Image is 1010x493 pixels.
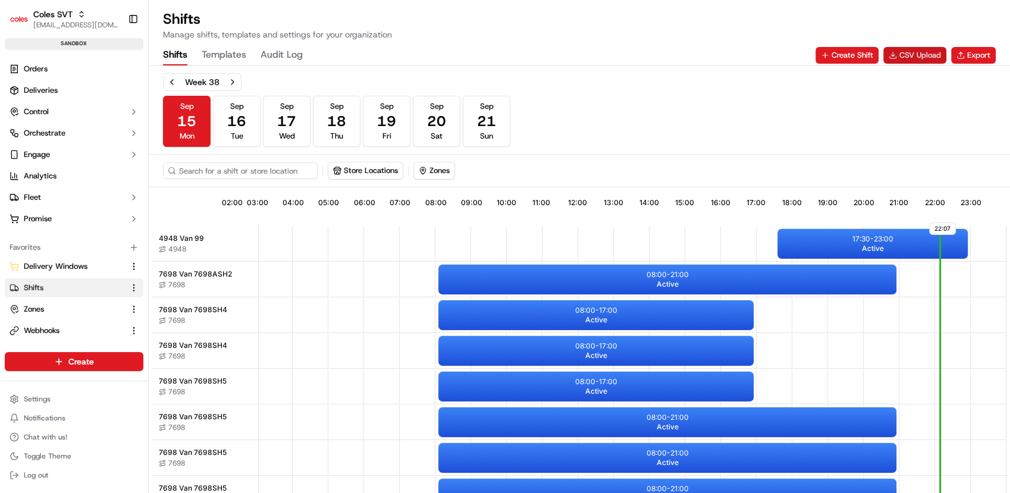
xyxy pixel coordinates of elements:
button: Store Locations [328,162,403,180]
div: 💻 [101,174,110,183]
span: 7698 Van 7698ASH2 [159,269,232,279]
span: 20 [427,112,446,131]
span: 23:00 [961,198,981,208]
span: 7698 Van 7698SH5 [159,483,227,493]
button: Orchestrate [5,124,143,143]
span: [EMAIL_ADDRESS][DOMAIN_NAME] [33,20,118,30]
span: 7698 [168,351,185,361]
span: Fri [382,131,391,142]
span: Active [657,458,679,467]
a: Webhooks [10,325,124,336]
button: 7698 [159,423,185,432]
span: 18 [327,112,346,131]
button: Coles SVTColes SVT[EMAIL_ADDRESS][DOMAIN_NAME] [5,5,123,33]
span: 7698 [168,280,185,290]
span: Chat with us! [24,432,67,442]
span: 4948 Van 99 [159,234,204,243]
button: Templates [202,45,246,65]
button: Zones [5,300,143,319]
span: 22:07 [929,222,956,235]
span: 19 [377,112,396,131]
div: Week 38 [185,76,219,88]
span: 02:00 [222,198,243,208]
button: Sep15Mon [163,96,211,147]
p: Manage shifts, templates and settings for your organization [163,29,392,40]
span: Log out [24,470,48,480]
span: Active [585,351,607,360]
a: Powered byPylon [84,201,144,211]
button: Toggle Theme [5,448,143,464]
p: 08:00 - 21:00 [647,448,689,458]
p: 08:00 - 21:00 [647,413,689,422]
span: Sep [180,101,194,112]
span: 12:00 [568,198,587,208]
span: 7698 Van 7698SH5 [159,412,227,422]
button: 7698 [159,316,185,325]
button: 4948 [159,244,186,254]
input: Search for a shift or store location [163,162,318,179]
img: Coles SVT [10,10,29,29]
span: 05:00 [318,198,339,208]
span: 18:00 [782,198,802,208]
span: 15 [177,112,196,131]
span: Sep [430,101,444,112]
div: We're available if you need us! [40,125,150,135]
span: Sep [380,101,394,112]
span: 10:00 [497,198,516,208]
span: 04:00 [283,198,304,208]
button: Sep19Fri [363,96,410,147]
span: 7698 Van 7698SH5 [159,376,227,386]
button: Fleet [5,188,143,207]
span: 08:00 [425,198,447,208]
span: Fleet [24,192,41,203]
button: Start new chat [202,117,217,131]
span: Sep [280,101,294,112]
p: 08:00 - 17:00 [575,377,617,387]
span: Active [657,422,679,432]
div: Favorites [5,238,143,257]
button: Log out [5,467,143,483]
button: 7698 [159,459,185,468]
button: Shifts [163,45,187,65]
p: 08:00 - 17:00 [575,341,617,351]
button: Sep16Tue [213,96,261,147]
button: Coles SVT [33,8,73,20]
a: Zones [10,304,124,315]
span: 16:00 [711,198,730,208]
div: 📗 [12,174,21,183]
div: Start new chat [40,114,195,125]
span: Wed [279,131,295,142]
a: Delivery Windows [10,261,124,272]
span: Thu [330,131,343,142]
span: Active [862,244,884,253]
span: Active [585,315,607,325]
span: Active [657,280,679,289]
span: 22:00 [925,198,945,208]
button: Store Locations [328,162,403,179]
button: Chat with us! [5,429,143,445]
span: 21:00 [889,198,908,208]
span: Promise [24,213,52,224]
span: Mon [180,131,195,142]
a: 💻API Documentation [96,168,196,189]
span: 19:00 [818,198,838,208]
button: Audit Log [261,45,303,65]
span: Create [68,356,94,368]
span: Notifications [24,413,65,423]
a: Deliveries [5,81,143,100]
span: Deliveries [24,85,58,96]
button: 7698 [159,351,185,361]
img: 1736555255976-a54dd68f-1ca7-489b-9aae-adbdc363a1c4 [12,114,33,135]
span: 17:00 [746,198,766,208]
span: 20:00 [854,198,874,208]
span: 16 [227,112,246,131]
span: API Documentation [112,172,191,184]
span: Sun [480,131,493,142]
p: Welcome 👋 [12,48,217,67]
button: CSV Upload [883,47,946,64]
button: Notifications [5,410,143,426]
h1: Shifts [163,10,392,29]
span: Active [585,387,607,396]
